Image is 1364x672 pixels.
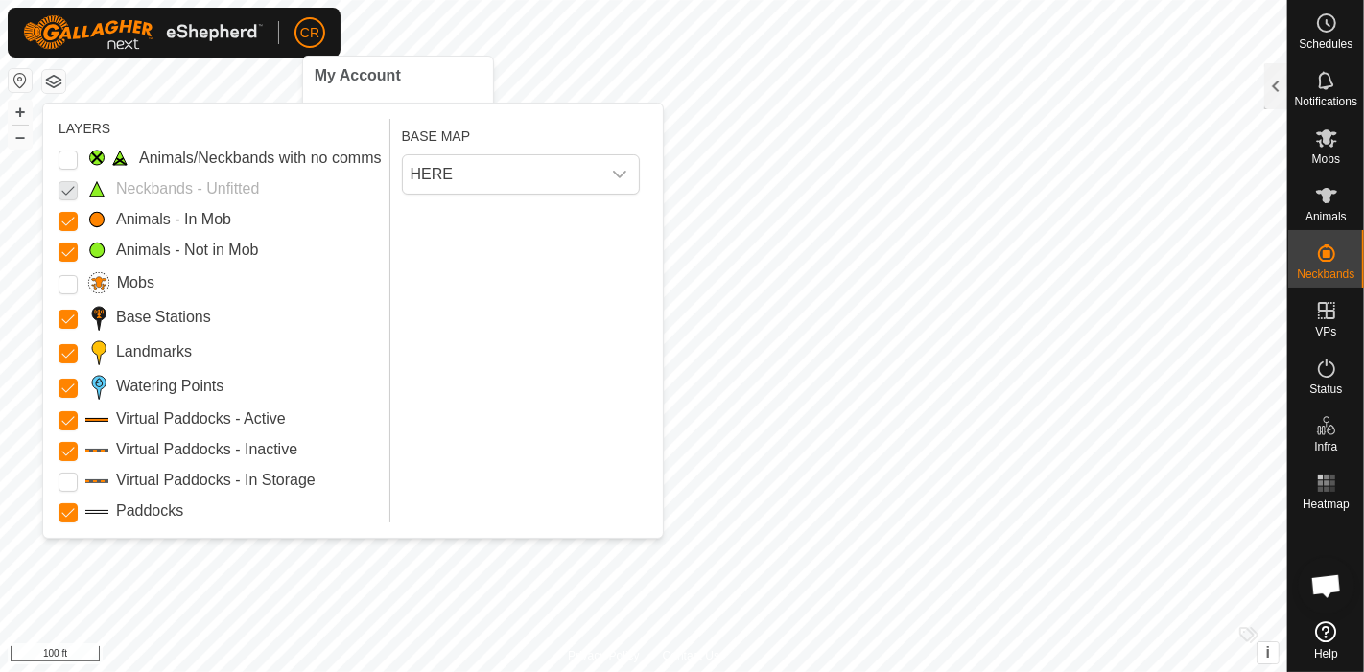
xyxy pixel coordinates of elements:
span: CR [300,23,319,43]
label: Mobs [117,271,154,294]
span: Neckbands [1297,268,1354,280]
label: Base Stations [116,306,211,329]
label: Paddocks [116,499,183,522]
span: i [1266,644,1270,660]
span: Heatmap [1303,498,1350,510]
label: Neckbands - Unfitted [116,177,259,200]
div: LAYERS [59,119,382,139]
span: Infra [1314,441,1337,452]
a: Privacy Policy [568,647,640,664]
span: Mobs [1312,153,1340,165]
span: Schedules [1299,38,1352,50]
label: Animals - Not in Mob [116,239,259,262]
span: Animals [1305,211,1347,222]
img: Gallagher Logo [23,15,263,50]
label: Virtual Paddocks - Inactive [116,438,297,461]
div: Open chat [1298,557,1355,614]
a: Help [1288,614,1364,667]
label: Landmarks [116,340,192,363]
button: Map Layers [42,70,65,93]
label: Animals/Neckbands with no comms [139,147,382,170]
span: Help [1314,648,1338,660]
span: Status [1309,383,1342,395]
label: Watering Points [116,375,223,398]
div: BASE MAP [402,119,640,147]
div: dropdown trigger [600,155,639,194]
a: Contact Us [663,647,719,664]
button: + [9,101,32,124]
label: Virtual Paddocks - Active [116,407,286,430]
label: Animals - In Mob [116,208,231,231]
span: HERE [403,155,600,194]
button: Reset Map [9,69,32,92]
span: Notifications [1295,96,1357,107]
span: VPs [1315,326,1336,337]
label: Virtual Paddocks - In Storage [116,469,316,492]
button: – [9,126,32,149]
a: Settings [303,97,493,127]
span: My Account [315,67,401,83]
button: i [1258,642,1279,663]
